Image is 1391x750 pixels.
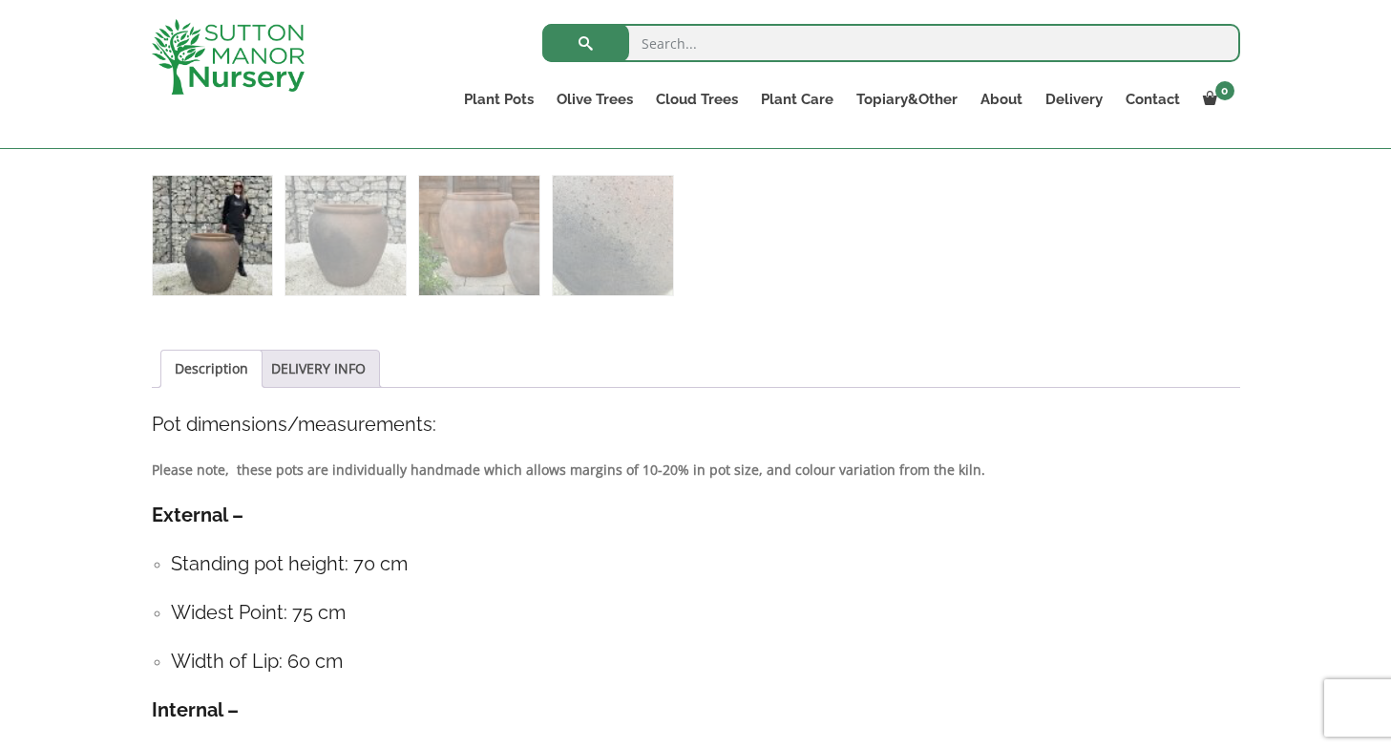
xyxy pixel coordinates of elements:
img: The Sa Pa 70 Old Stone Jar Plant Pot - Image 3 [419,176,538,295]
strong: Internal – [152,698,239,721]
strong: External – [152,504,243,526]
h4: Widest Point: 75 cm [171,598,1240,628]
strong: Please note, these pots are individually handmade which allows margins of 10-20% in pot size, and... [152,461,985,479]
h4: Pot dimensions/measurements: [152,410,1240,439]
a: Topiary&Other [845,86,969,113]
img: The Sa Pa 70 Old Stone Jar Plant Pot - Image 4 [553,176,672,295]
h4: Standing pot height: 70 cm [171,549,1240,579]
a: About [969,86,1034,113]
a: Cloud Trees [644,86,749,113]
a: 0 [1191,86,1240,113]
a: Description [175,351,248,387]
a: Olive Trees [545,86,644,113]
a: DELIVERY INFO [271,351,366,387]
a: Contact [1114,86,1191,113]
h4: Width of Lip: 60 cm [171,647,1240,676]
img: The Sa Pa 70 Old Stone Jar Plant Pot [153,176,272,295]
img: logo [152,19,305,95]
span: 0 [1215,81,1234,100]
img: The Sa Pa 70 Old Stone Jar Plant Pot - Image 2 [285,176,405,295]
a: Plant Care [749,86,845,113]
a: Plant Pots [453,86,545,113]
input: Search... [542,24,1240,62]
a: Delivery [1034,86,1114,113]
